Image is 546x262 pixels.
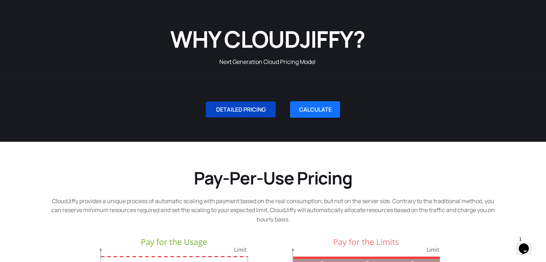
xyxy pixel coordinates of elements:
[216,107,266,112] span: DETAILED PRICING
[290,101,340,118] a: CALCULATE
[516,233,539,255] iframe: chat widget
[135,57,401,67] p: Next Generation Cloud Pricing Model
[47,167,499,189] h2: Pay-Per-Use Pricing
[47,197,499,224] p: CloudJiffy provides a unique process of automatic scaling with payment based on the real consumpt...
[135,24,401,54] h1: WHY CLOUDJIFFY?
[206,102,276,117] a: DETAILED PRICING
